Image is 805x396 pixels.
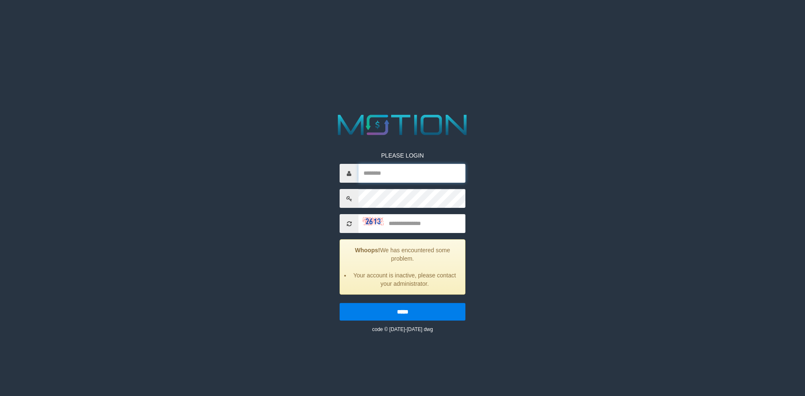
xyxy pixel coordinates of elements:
[332,111,473,139] img: MOTION_logo.png
[372,326,433,332] small: code © [DATE]-[DATE] dwg
[355,247,380,254] strong: Whoops!
[351,271,459,288] li: Your account is inactive, please contact your administrator.
[363,217,384,225] img: captcha
[340,151,465,160] p: PLEASE LOGIN
[340,239,465,295] div: We has encountered some problem.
